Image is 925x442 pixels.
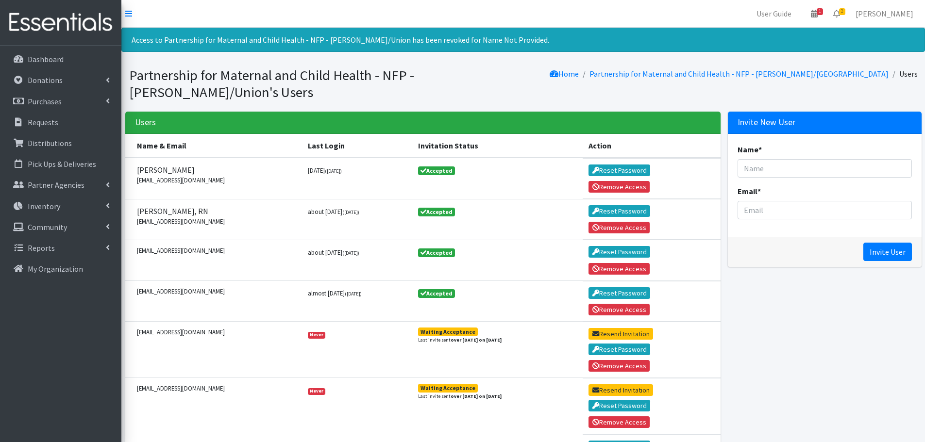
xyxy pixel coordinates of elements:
[589,69,889,79] a: Partnership for Maternal and Child Health - NFP - [PERSON_NAME]/[GEOGRAPHIC_DATA]
[28,138,72,148] p: Distributions
[589,400,650,411] button: Reset Password
[4,49,118,69] a: Dashboard
[589,164,650,176] button: Reset Password
[28,75,63,85] p: Donations
[589,287,650,299] button: Reset Password
[345,291,362,297] small: ([DATE])
[137,217,297,226] small: [EMAIL_ADDRESS][DOMAIN_NAME]
[839,8,845,15] span: 2
[125,134,303,158] th: Name & Email
[137,384,297,393] small: [EMAIL_ADDRESS][DOMAIN_NAME]
[129,67,520,100] h1: Partnership for Maternal and Child Health - NFP - [PERSON_NAME]/Union's Users
[889,67,918,81] li: Users
[825,4,848,23] a: 2
[28,117,58,127] p: Requests
[420,329,475,335] div: Waiting Acceptance
[749,4,799,23] a: User Guide
[4,259,118,278] a: My Organization
[4,113,118,132] a: Requests
[28,97,62,106] p: Purchases
[589,304,650,315] button: Remove Access
[302,134,412,158] th: Last Login
[28,201,60,211] p: Inventory
[418,166,455,175] span: Accepted
[342,250,359,256] small: ([DATE])
[420,385,475,391] div: Waiting Acceptance
[589,384,653,396] button: Resend Invitation
[758,145,762,154] abbr: required
[418,208,455,216] span: Accepted
[308,388,325,395] span: Never
[308,332,325,339] span: Never
[550,69,579,79] a: Home
[803,4,825,23] a: 1
[738,185,761,197] label: Email
[589,416,650,428] button: Remove Access
[738,159,912,178] input: Name
[28,54,64,64] p: Dashboard
[738,117,795,128] h3: Invite New User
[418,336,502,344] small: Last invite sent
[589,222,650,233] button: Remove Access
[4,6,118,39] img: HumanEssentials
[583,134,721,158] th: Action
[4,133,118,153] a: Distributions
[135,117,156,128] h3: Users
[4,238,118,258] a: Reports
[418,289,455,298] span: Accepted
[589,246,650,258] button: Reset Password
[28,159,96,169] p: Pick Ups & Deliveries
[4,175,118,195] a: Partner Agencies
[4,70,118,90] a: Donations
[28,180,84,190] p: Partner Agencies
[589,344,650,355] button: Reset Password
[418,248,455,257] span: Accepted
[308,289,362,297] small: almost [DATE]
[137,246,297,255] small: [EMAIL_ADDRESS][DOMAIN_NAME]
[848,4,921,23] a: [PERSON_NAME]
[451,337,502,343] strong: over [DATE] on [DATE]
[28,243,55,253] p: Reports
[738,144,762,155] label: Name
[451,393,502,399] strong: over [DATE] on [DATE]
[137,164,297,176] span: [PERSON_NAME]
[589,328,653,340] button: Resend Invitation
[4,196,118,216] a: Inventory
[589,360,650,372] button: Remove Access
[4,92,118,111] a: Purchases
[28,264,83,274] p: My Organization
[418,393,502,400] small: Last invite sent
[589,263,650,275] button: Remove Access
[342,209,359,215] small: ([DATE])
[308,166,342,174] small: [DATE]
[121,28,925,52] div: Access to Partnership for Maternal and Child Health - NFP - [PERSON_NAME]/Union has been revoked ...
[738,201,912,219] input: Email
[325,168,342,174] small: ([DATE])
[308,248,359,256] small: about [DATE]
[757,186,761,196] abbr: required
[28,222,67,232] p: Community
[137,205,297,217] span: [PERSON_NAME], RN
[817,8,823,15] span: 1
[137,176,297,185] small: [EMAIL_ADDRESS][DOMAIN_NAME]
[4,154,118,174] a: Pick Ups & Deliveries
[137,327,297,337] small: [EMAIL_ADDRESS][DOMAIN_NAME]
[412,134,583,158] th: Invitation Status
[589,205,650,217] button: Reset Password
[863,243,912,261] input: Invite User
[137,287,297,296] small: [EMAIL_ADDRESS][DOMAIN_NAME]
[308,208,359,215] small: about [DATE]
[589,181,650,193] button: Remove Access
[4,217,118,237] a: Community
